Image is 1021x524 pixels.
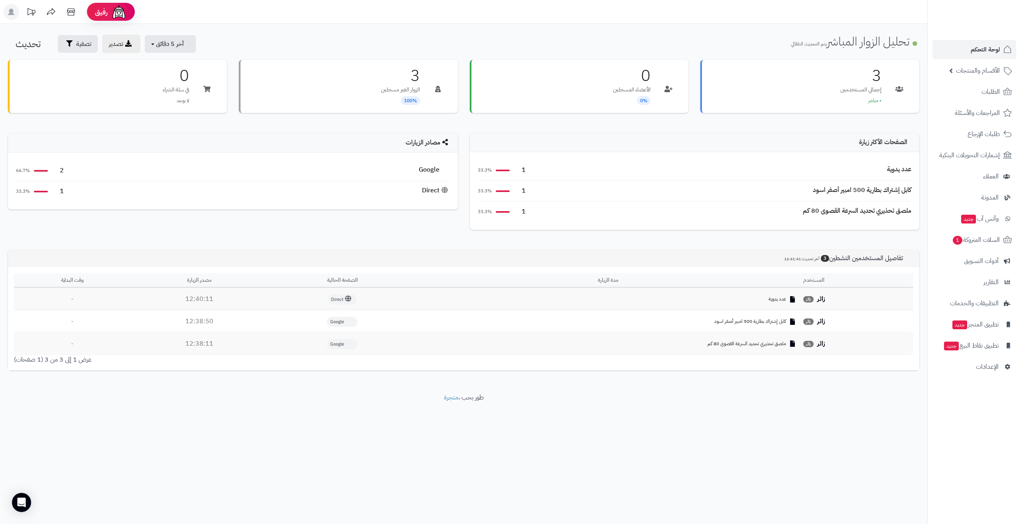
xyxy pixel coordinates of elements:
div: Direct [422,186,450,195]
span: 12:41:41 [784,256,801,262]
span: المراجعات والأسئلة [955,107,1000,119]
a: التقارير [932,273,1016,292]
span: 0% [637,96,650,105]
a: إشعارات التحويلات البنكية [932,146,1016,165]
button: آخر 5 دقائق [145,35,196,53]
div: Google [419,165,450,174]
td: 12:38:11 [130,333,268,355]
th: وقت البداية [14,273,130,288]
span: زائر [803,341,814,347]
span: زائر [803,318,814,325]
span: 33.3% [16,188,30,195]
span: 33.3% [478,188,492,194]
h3: 3 [381,68,420,84]
div: عرض 1 إلى 3 من 3 (1 صفحات) [8,355,464,364]
a: تطبيق نقاط البيعجديد [932,336,1016,355]
h3: 0 [613,68,650,84]
a: الطلبات [932,82,1016,101]
span: وآتس آب [960,213,999,224]
td: 12:40:11 [130,288,268,310]
span: تصفية [76,39,91,49]
span: 1 [52,187,64,196]
span: 1 [952,235,962,245]
span: لا يوجد [177,97,189,104]
a: تحديثات المنصة [21,4,41,22]
span: لوحة التحكم [971,44,1000,55]
span: 2 [52,166,64,175]
span: تحديث [16,37,41,51]
th: مدة الزيارة [416,273,800,288]
span: زائر [803,296,814,303]
span: 1 [514,207,526,216]
h1: تحليل الزوار المباشر [791,35,919,48]
h4: الصفحات الأكثر زيارة [478,139,912,146]
th: الصفحة الحالية [268,273,416,288]
a: طلبات الإرجاع [932,125,1016,144]
a: تصدير [102,35,140,53]
a: المراجعات والأسئلة [932,103,1016,123]
span: المدونة [981,192,999,203]
span: تطبيق نقاط البيع [943,340,999,351]
p: في سلة الشراء [163,86,189,94]
span: - [71,294,73,304]
th: المستخدم [800,273,913,288]
a: لوحة التحكم [932,40,1016,59]
span: جديد [952,320,967,329]
span: العملاء [983,171,999,182]
a: تطبيق المتجرجديد [932,315,1016,334]
span: آخر 5 دقائق [156,39,184,49]
span: جديد [944,342,959,350]
a: السلات المتروكة1 [932,230,1016,249]
span: السلات المتروكة [952,234,1000,245]
span: طلبات الإرجاع [968,129,1000,140]
img: ai-face.png [111,4,127,20]
span: كابل إشتراك بطارية 500 امبير أصفر اسود [714,318,786,325]
div: Open Intercom Messenger [12,493,31,512]
th: مصدر الزيارة [130,273,268,288]
a: العملاء [932,167,1016,186]
p: إجمالي المستخدمين [840,86,881,94]
h3: 0 [163,68,189,84]
span: ملصق تحذيري تحديد السرعة القصوى 80 كم [708,340,786,347]
span: التقارير [984,277,999,288]
div: عدد يدوية [887,165,911,174]
small: يتم التحديث التلقائي [791,40,827,47]
span: 33.3% [478,167,492,174]
a: وآتس آبجديد [932,209,1016,228]
span: Google [327,339,357,349]
div: ملصق تحذيري تحديد السرعة القصوى 80 كم [803,206,911,216]
span: - [71,316,73,326]
button: تحديث [9,35,53,53]
span: 1 [514,166,526,175]
a: أدوات التسويق [932,251,1016,271]
span: Direct [328,295,357,305]
strong: زائر [817,316,825,326]
span: الإعدادات [976,361,999,372]
button: تصفية [58,35,98,53]
span: 1 [514,186,526,196]
span: 33.3% [478,208,492,215]
span: Google [327,317,357,327]
span: إشعارات التحويلات البنكية [939,150,1000,161]
div: كابل إشتراك بطارية 500 امبير أصفر اسود [813,186,911,195]
span: عدد يدوية [769,296,786,303]
a: التطبيقات والخدمات [932,294,1016,313]
span: الطلبات [982,86,1000,97]
td: 12:38:50 [130,310,268,332]
h3: 3 [840,68,881,84]
p: الزوار الغير مسجلين [381,86,420,94]
a: متجرة [444,393,458,402]
span: أدوات التسويق [964,255,999,267]
span: التطبيقات والخدمات [950,298,999,309]
h3: تفاصيل المستخدمين النشطين [778,255,913,262]
strong: زائر [817,339,825,348]
a: الإعدادات [932,357,1016,376]
span: الأقسام والمنتجات [956,65,1000,76]
span: تطبيق المتجر [952,319,999,330]
span: 100% [401,96,420,105]
span: • مباشر [868,97,881,104]
small: آخر تحديث: [784,256,819,262]
span: - [71,339,73,348]
p: الأعضاء المسجلين [613,86,650,94]
h4: مصادر الزيارات [16,139,450,146]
